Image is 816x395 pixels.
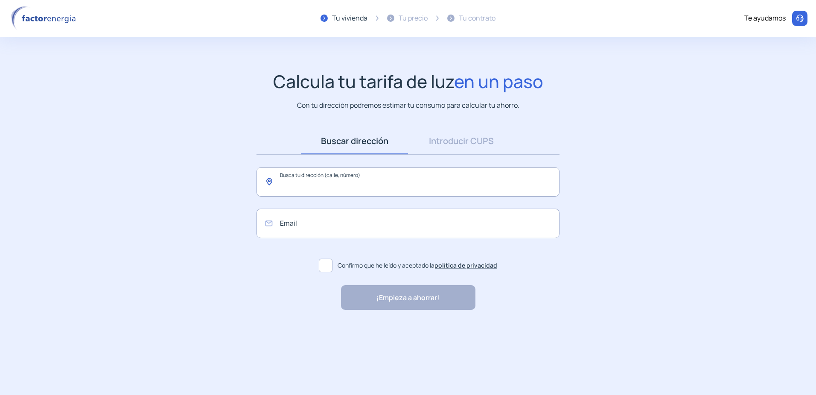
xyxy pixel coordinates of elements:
[273,71,543,92] h1: Calcula tu tarifa de luz
[434,261,497,269] a: política de privacidad
[297,100,519,111] p: Con tu dirección podremos estimar tu consumo para calcular tu ahorro.
[796,14,804,23] img: llamar
[408,128,515,154] a: Introducir CUPS
[454,69,543,93] span: en un paso
[399,13,428,24] div: Tu precio
[459,13,495,24] div: Tu contrato
[332,13,367,24] div: Tu vivienda
[301,128,408,154] a: Buscar dirección
[9,6,81,31] img: logo factor
[744,13,786,24] div: Te ayudamos
[338,261,497,270] span: Confirmo que he leído y aceptado la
